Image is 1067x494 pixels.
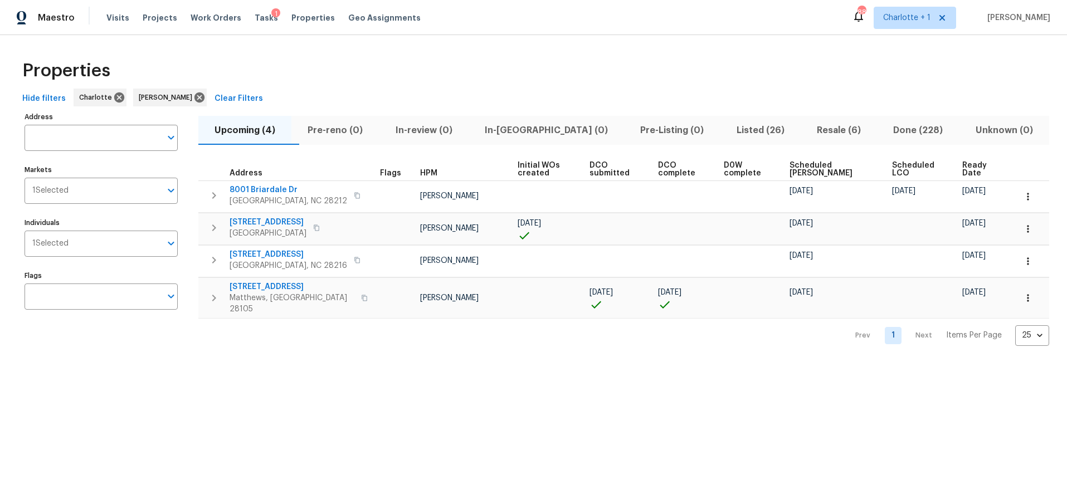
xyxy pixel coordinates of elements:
span: [GEOGRAPHIC_DATA], NC 28212 [230,195,347,207]
span: [DATE] [962,252,986,260]
button: Open [163,288,179,304]
label: Address [25,114,178,120]
span: [DATE] [589,288,613,296]
span: Properties [291,12,335,23]
label: Markets [25,167,178,173]
span: Flags [380,169,401,177]
span: 1 Selected [32,186,69,195]
span: Scheduled LCO [892,162,943,177]
span: [DATE] [518,219,541,227]
span: In-review (0) [386,123,462,138]
span: [DATE] [892,187,915,195]
button: Open [163,130,179,145]
span: [PERSON_NAME] [983,12,1050,23]
span: DCO complete [658,162,705,177]
span: [DATE] [790,219,813,227]
span: Visits [106,12,129,23]
p: Items Per Page [946,330,1002,341]
span: [DATE] [962,288,986,296]
span: 8001 Briardale Dr [230,184,347,195]
span: Charlotte [79,92,116,103]
button: Hide filters [18,89,70,109]
span: [PERSON_NAME] [139,92,197,103]
button: Clear Filters [210,89,267,109]
span: Matthews, [GEOGRAPHIC_DATA] 28105 [230,292,354,315]
span: Clear Filters [215,92,263,106]
span: Upcoming (4) [205,123,285,138]
span: [DATE] [790,252,813,260]
span: [PERSON_NAME] [420,257,479,265]
span: [PERSON_NAME] [420,192,479,200]
span: [STREET_ADDRESS] [230,217,306,228]
span: Ready Date [962,162,997,177]
button: Open [163,183,179,198]
span: [DATE] [790,187,813,195]
a: Goto page 1 [885,327,902,344]
span: D0W complete [724,162,771,177]
span: Initial WOs created [518,162,570,177]
span: Geo Assignments [348,12,421,23]
span: Unknown (0) [966,123,1042,138]
nav: Pagination Navigation [845,325,1049,346]
span: [DATE] [658,288,681,296]
span: Hide filters [22,92,66,106]
label: Flags [25,272,178,279]
span: [PERSON_NAME] [420,294,479,302]
span: [STREET_ADDRESS] [230,281,354,292]
span: DCO submitted [589,162,639,177]
span: [DATE] [962,219,986,227]
span: Done (228) [884,123,952,138]
span: Properties [22,65,110,76]
span: [DATE] [962,187,986,195]
span: HPM [420,169,437,177]
span: [GEOGRAPHIC_DATA] [230,228,306,239]
span: 1 Selected [32,239,69,248]
span: [STREET_ADDRESS] [230,249,347,260]
span: In-[GEOGRAPHIC_DATA] (0) [475,123,617,138]
div: Charlotte [74,89,126,106]
span: [GEOGRAPHIC_DATA], NC 28216 [230,260,347,271]
div: 88 [858,7,865,18]
div: 1 [271,8,280,19]
button: Open [163,236,179,251]
span: Resale (6) [807,123,870,138]
span: Listed (26) [727,123,794,138]
span: Scheduled [PERSON_NAME] [790,162,873,177]
span: [PERSON_NAME] [420,224,479,232]
div: [PERSON_NAME] [133,89,207,106]
span: Pre-reno (0) [298,123,372,138]
span: [DATE] [790,288,813,296]
span: Tasks [255,14,278,22]
span: Projects [143,12,177,23]
span: Maestro [38,12,75,23]
span: Charlotte + 1 [883,12,930,23]
span: Work Orders [191,12,241,23]
span: Pre-Listing (0) [631,123,713,138]
div: 25 [1015,321,1049,350]
label: Individuals [25,219,178,226]
span: Address [230,169,262,177]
